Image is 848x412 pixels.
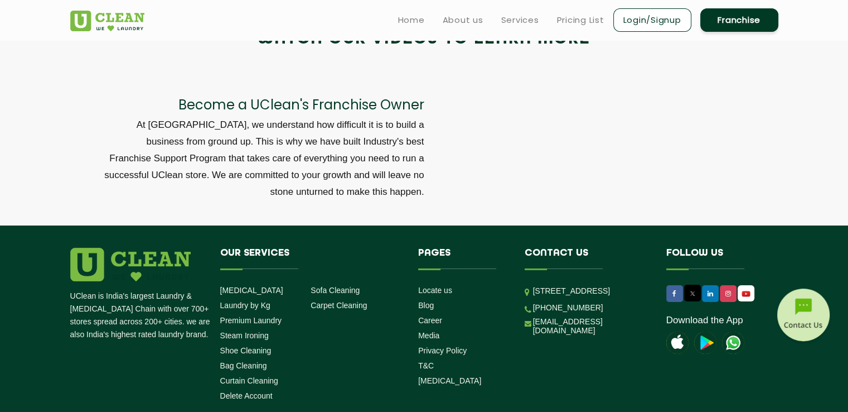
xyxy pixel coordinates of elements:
[776,289,831,344] img: contact-btn
[501,13,539,27] a: Services
[311,286,360,295] a: Sofa Cleaning
[103,117,424,200] p: At [GEOGRAPHIC_DATA], we understand how difficult it is to build a business from ground up. This ...
[220,346,272,355] a: Shoe Cleaning
[418,331,439,340] a: Media
[525,248,650,269] h4: Contact us
[533,317,650,335] a: [EMAIL_ADDRESS][DOMAIN_NAME]
[418,248,508,269] h4: Pages
[220,331,269,340] a: Steam Ironing
[398,13,425,27] a: Home
[220,376,278,385] a: Curtain Cleaning
[418,346,467,355] a: Privacy Policy
[613,8,691,32] a: Login/Signup
[70,290,212,341] p: UClean is India's largest Laundry & [MEDICAL_DATA] Chain with over 700+ stores spread across 200+...
[533,303,603,312] a: [PHONE_NUMBER]
[70,11,144,31] img: UClean Laundry and Dry Cleaning
[103,93,424,117] p: Become a UClean's Franchise Owner
[220,301,270,310] a: Laundry by Kg
[418,286,452,295] a: Locate us
[666,332,689,354] img: apple-icon.png
[533,285,650,298] p: [STREET_ADDRESS]
[557,13,604,27] a: Pricing List
[220,391,273,400] a: Delete Account
[418,376,481,385] a: [MEDICAL_DATA]
[70,248,191,281] img: logo.png
[666,248,764,269] h4: Follow us
[666,315,743,326] a: Download the App
[700,8,778,32] a: Franchise
[418,316,442,325] a: Career
[418,361,434,370] a: T&C
[311,301,367,310] a: Carpet Cleaning
[443,13,483,27] a: About us
[418,301,434,310] a: Blog
[220,248,402,269] h4: Our Services
[220,316,282,325] a: Premium Laundry
[220,361,267,370] a: Bag Cleaning
[739,288,753,300] img: UClean Laundry and Dry Cleaning
[220,286,283,295] a: [MEDICAL_DATA]
[722,332,744,354] img: UClean Laundry and Dry Cleaning
[694,332,716,354] img: playstoreicon.png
